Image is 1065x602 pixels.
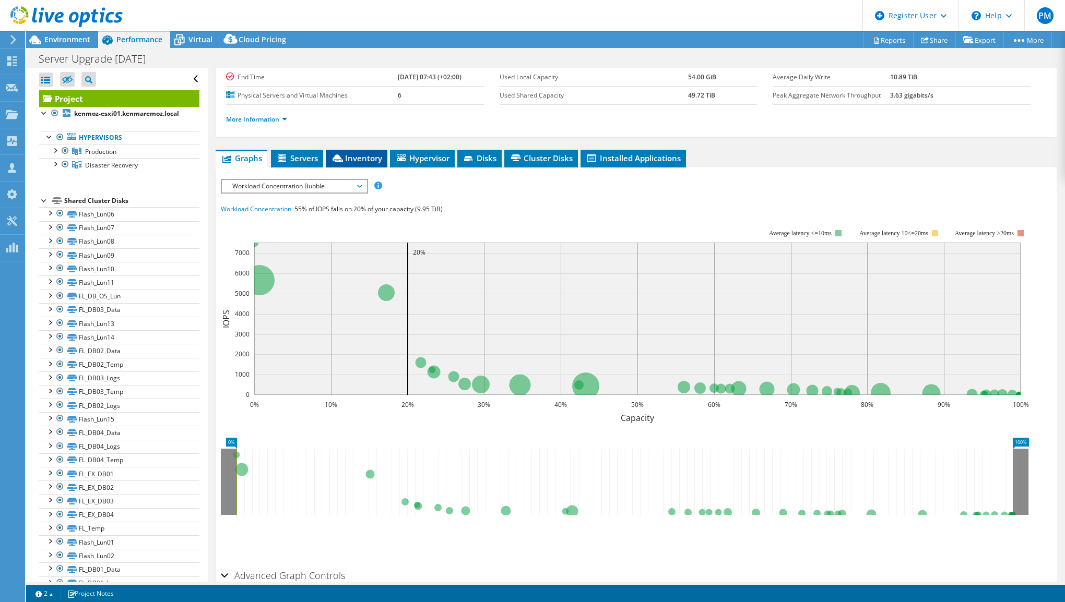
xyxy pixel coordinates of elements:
[708,400,720,409] text: 60%
[39,221,199,235] a: Flash_Lun07
[39,131,199,145] a: Hypervisors
[863,32,914,48] a: Reports
[39,145,199,158] a: Production
[235,269,250,278] text: 6000
[39,562,199,576] a: FL_DB01_Data
[294,204,443,213] span: 55% of IOPS falls on 20% of your capacity (9.95 TiB)
[39,90,199,107] a: Project
[39,262,199,275] a: Flash_Lun10
[1037,7,1054,24] span: PM
[39,480,199,494] a: FL_EX_DB02
[913,32,956,48] a: Share
[478,400,490,409] text: 30%
[220,309,232,328] text: IOPS
[39,248,199,262] a: Flash_Lun09
[74,109,179,118] b: kenmoz-esxi01.kenmaremoz.local
[39,508,199,522] a: FL_EX_DB04
[39,358,199,371] a: FL_DB02_Temp
[39,344,199,357] a: FL_DB02_Data
[28,587,61,600] a: 2
[586,153,681,163] span: Installed Applications
[688,91,715,100] b: 49.72 TiB
[34,53,162,65] h1: Server Upgrade [DATE]
[39,371,199,385] a: FL_DB03_Logs
[235,370,250,379] text: 1000
[39,290,199,303] a: FL_DB_OS_Lun
[39,207,199,221] a: Flash_Lun06
[235,248,250,257] text: 7000
[1003,32,1052,48] a: More
[785,400,797,409] text: 70%
[413,248,425,257] text: 20%
[44,34,90,44] span: Environment
[972,11,981,20] svg: \n
[39,399,199,412] a: FL_DB02_Logs
[890,91,933,100] b: 3.63 gigabits/s
[39,303,199,317] a: FL_DB03_Data
[39,576,199,590] a: FL_DB01_Logs
[276,153,318,163] span: Servers
[226,72,398,82] label: End Time
[39,275,199,289] a: Flash_Lun11
[250,400,259,409] text: 0%
[39,235,199,248] a: Flash_Lun08
[39,158,199,172] a: Disaster Recovery
[235,289,250,298] text: 5000
[39,426,199,439] a: FL_DB04_Data
[85,161,138,170] span: Disaster Recovery
[39,107,199,121] a: kenmoz-esxi01.kenmaremoz.local
[235,350,250,358] text: 2000
[510,153,573,163] span: Cluster Disks
[39,494,199,508] a: FL_EX_DB03
[401,400,414,409] text: 20%
[85,147,116,156] span: Production
[500,90,689,101] label: Used Shared Capacity
[688,73,716,81] b: 54.00 GiB
[39,317,199,330] a: Flash_Lun13
[395,153,449,163] span: Hypervisor
[398,91,401,100] b: 6
[226,90,398,101] label: Physical Servers and Virtual Machines
[890,73,917,81] b: 10.89 TiB
[331,153,382,163] span: Inventory
[859,230,928,237] tspan: Average latency 10<=20ms
[325,400,337,409] text: 10%
[188,34,212,44] span: Virtual
[39,549,199,562] a: Flash_Lun02
[500,72,689,82] label: Used Local Capacity
[116,34,162,44] span: Performance
[773,90,890,101] label: Peak Aggregate Network Throughput
[39,440,199,453] a: FL_DB04_Logs
[221,204,293,213] span: Workload Concentration:
[398,73,462,81] b: [DATE] 07:43 (+02:00)
[39,522,199,535] a: FL_Temp
[1013,400,1029,409] text: 100%
[226,115,287,124] a: More Information
[246,390,250,399] text: 0
[39,453,199,467] a: FL_DB04_Temp
[39,535,199,549] a: Flash_Lun01
[64,195,199,207] div: Shared Cluster Disks
[955,32,1004,48] a: Export
[861,400,873,409] text: 80%
[955,230,1014,237] text: Average latency >20ms
[39,467,199,480] a: FL_EX_DB01
[221,153,262,163] span: Graphs
[239,34,286,44] span: Cloud Pricing
[463,153,496,163] span: Disks
[631,400,644,409] text: 50%
[39,385,199,399] a: FL_DB03_Temp
[39,330,199,344] a: Flash_Lun14
[769,230,832,237] tspan: Average latency <=10ms
[621,412,655,424] text: Capacity
[773,72,890,82] label: Average Daily Write
[60,587,121,600] a: Project Notes
[554,400,567,409] text: 40%
[227,180,361,192] span: Workload Concentration Bubble
[235,309,250,318] text: 4000
[938,400,950,409] text: 90%
[221,565,345,586] h2: Advanced Graph Controls
[235,330,250,339] text: 3000
[39,412,199,426] a: Flash_Lun15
